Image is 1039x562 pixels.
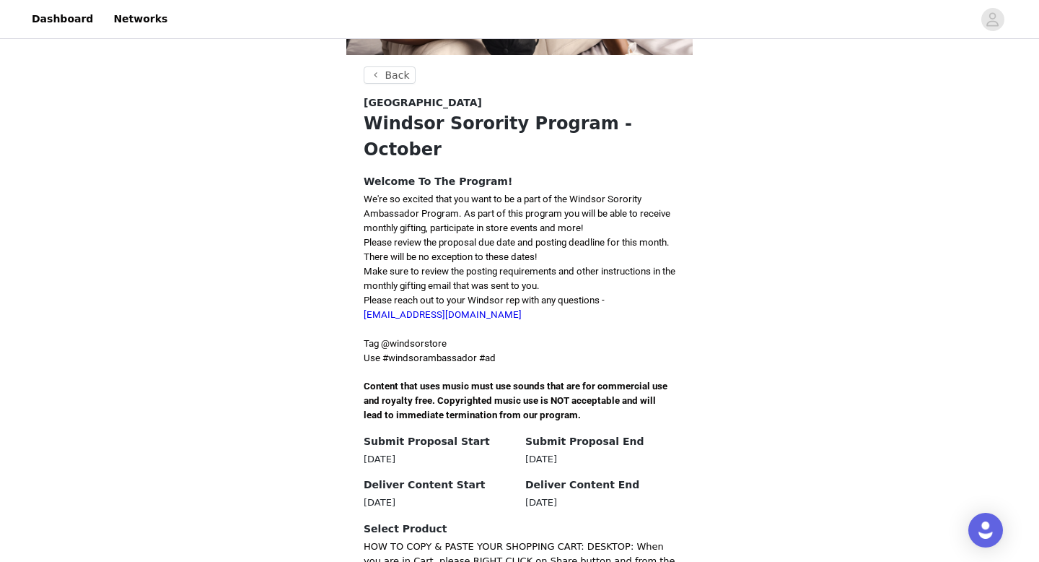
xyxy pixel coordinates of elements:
[364,295,605,320] span: Please reach out to your Windsor rep with any questions -
[364,496,514,510] div: [DATE]
[525,452,675,467] div: [DATE]
[364,452,514,467] div: [DATE]
[525,434,675,449] h4: Submit Proposal End
[986,8,999,31] div: avatar
[968,513,1003,548] div: Open Intercom Messenger
[364,477,514,493] h4: Deliver Content Start
[364,95,482,111] span: [GEOGRAPHIC_DATA]
[364,174,675,189] h4: Welcome To The Program!
[364,111,675,163] h1: Windsor Sorority Program - October
[525,477,675,493] h4: Deliver Content End
[364,381,670,420] span: Content that uses music must use sounds that are for commercial use and royalty free. Copyrighted...
[364,338,447,349] span: Tag @windsorstore
[105,3,176,35] a: Networks
[364,309,522,320] a: [EMAIL_ADDRESS][DOMAIN_NAME]
[364,266,675,291] span: Make sure to review the posting requirements and other instructions in the monthly gifting email ...
[364,522,675,537] h4: Select Product
[525,496,675,510] div: [DATE]
[364,353,496,363] span: Use #windsorambassador #ad
[364,66,416,84] button: Back
[364,434,514,449] h4: Submit Proposal Start
[364,237,670,262] span: Please review the proposal due date and posting deadline for this month. There will be no excepti...
[23,3,102,35] a: Dashboard
[364,194,670,233] span: We're so excited that you want to be a part of the Windsor Sorority Ambassador Program. As part o...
